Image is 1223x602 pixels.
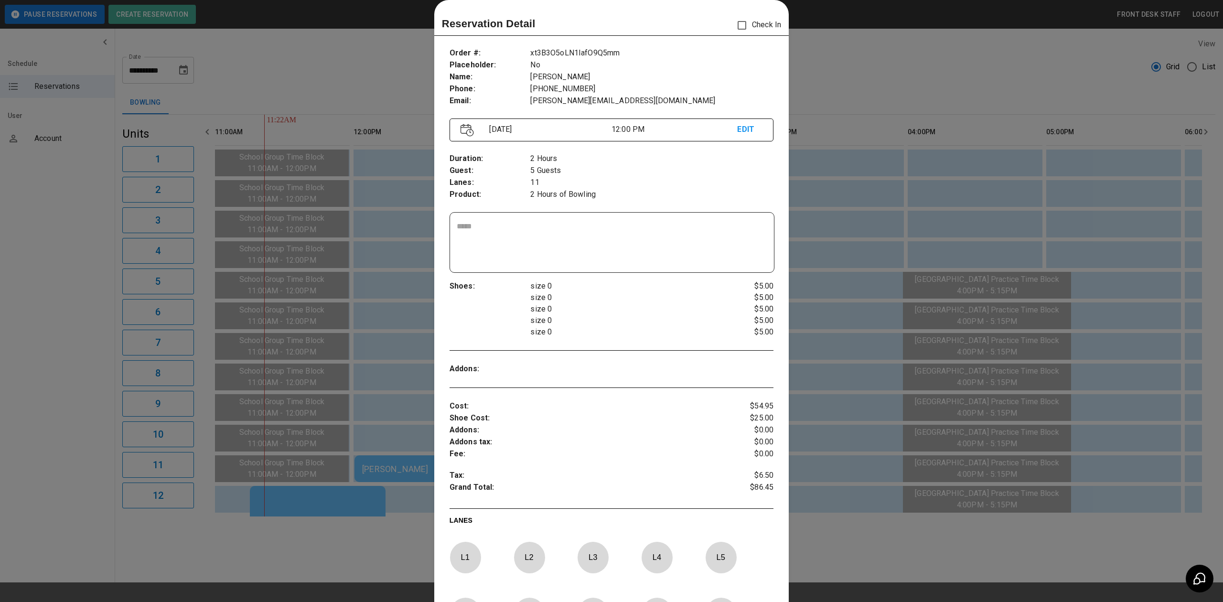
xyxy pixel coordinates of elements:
[530,95,773,107] p: [PERSON_NAME][EMAIL_ADDRESS][DOMAIN_NAME]
[450,436,719,448] p: Addons tax :
[732,15,781,35] p: Check In
[641,546,673,569] p: L 4
[514,546,545,569] p: L 2
[450,153,531,165] p: Duration :
[719,412,773,424] p: $25.00
[442,16,536,32] p: Reservation Detail
[450,448,719,460] p: Fee :
[530,315,719,326] p: size 0
[530,71,773,83] p: [PERSON_NAME]
[450,177,531,189] p: Lanes :
[530,153,773,165] p: 2 Hours
[450,412,719,424] p: Shoe Cost :
[719,424,773,436] p: $0.00
[450,71,531,83] p: Name :
[450,83,531,95] p: Phone :
[530,165,773,177] p: 5 Guests
[719,448,773,460] p: $0.00
[450,516,773,529] p: LANES
[450,59,531,71] p: Placeholder :
[461,124,474,137] img: Vector
[450,47,531,59] p: Order # :
[450,363,531,375] p: Addons :
[737,124,762,136] p: EDIT
[719,292,773,303] p: $5.00
[450,280,531,292] p: Shoes :
[450,95,531,107] p: Email :
[530,59,773,71] p: No
[450,424,719,436] p: Addons :
[450,165,531,177] p: Guest :
[450,470,719,482] p: Tax :
[611,124,737,135] p: 12:00 PM
[450,546,481,569] p: L 1
[705,546,737,569] p: L 5
[719,315,773,326] p: $5.00
[719,326,773,338] p: $5.00
[719,303,773,315] p: $5.00
[450,400,719,412] p: Cost :
[530,189,773,201] p: 2 Hours of Bowling
[530,47,773,59] p: xt3B3O5oLN1IafO9Q5mm
[719,436,773,448] p: $0.00
[530,292,719,303] p: size 0
[719,482,773,496] p: $86.45
[719,400,773,412] p: $54.95
[530,303,719,315] p: size 0
[530,83,773,95] p: [PHONE_NUMBER]
[450,189,531,201] p: Product :
[577,546,609,569] p: L 3
[719,470,773,482] p: $6.50
[530,177,773,189] p: 11
[485,124,611,135] p: [DATE]
[530,280,719,292] p: size 0
[450,482,719,496] p: Grand Total :
[530,326,719,338] p: size 0
[719,280,773,292] p: $5.00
